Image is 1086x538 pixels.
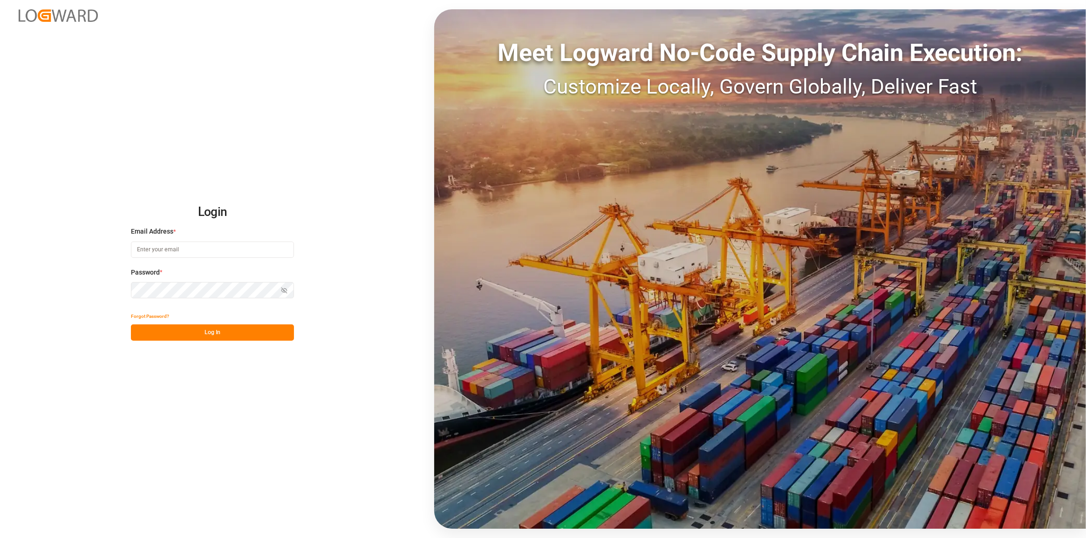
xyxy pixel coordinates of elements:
div: Customize Locally, Govern Globally, Deliver Fast [434,71,1086,102]
input: Enter your email [131,242,294,258]
span: Email Address [131,227,173,236]
span: Password [131,268,160,277]
button: Forgot Password? [131,308,169,324]
h2: Login [131,197,294,227]
img: Logward_new_orange.png [19,9,98,22]
button: Log In [131,324,294,341]
div: Meet Logward No-Code Supply Chain Execution: [434,35,1086,71]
